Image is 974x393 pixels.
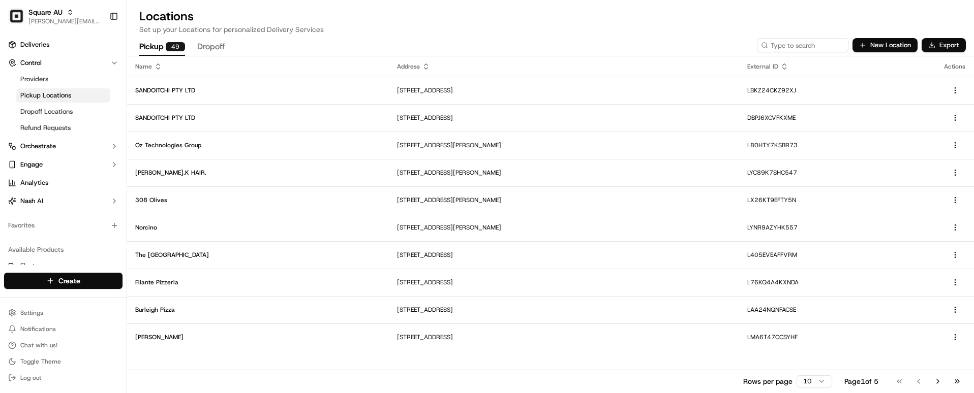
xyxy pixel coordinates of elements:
[8,261,118,271] a: Fleet
[135,141,381,149] p: Oz Technologies Group
[397,251,731,259] p: [STREET_ADDRESS]
[397,62,731,71] div: Address
[747,306,928,314] p: LAA24NQNFACSE
[747,196,928,204] p: LX26KT9EFTY5N
[4,217,123,234] div: Favorites
[135,333,381,341] p: [PERSON_NAME]
[16,121,110,135] a: Refund Requests
[135,86,381,94] p: SANDOITCHI PTY LTD
[4,138,123,154] button: Orchestrate
[4,37,123,53] a: Deliveries
[397,306,731,314] p: [STREET_ADDRESS]
[20,75,48,84] span: Providers
[20,142,56,151] span: Orchestrate
[135,251,381,259] p: The [GEOGRAPHIC_DATA]
[4,193,123,209] button: Nash AI
[4,175,123,191] a: Analytics
[20,160,43,169] span: Engage
[20,325,56,333] span: Notifications
[922,38,966,52] button: Export
[4,322,123,336] button: Notifications
[16,72,110,86] a: Providers
[135,169,381,177] p: [PERSON_NAME].K HAIR.
[944,62,966,71] div: Actions
[20,196,43,206] span: Nash AI
[4,258,123,274] button: Fleet
[4,156,123,173] button: Engage
[747,141,928,149] p: L80HTY7KSBR73
[135,62,381,71] div: Name
[139,8,962,24] h2: Locations
[747,114,928,122] p: DBPJ6XCVFKXME
[16,105,110,119] a: Dropoff Locations
[135,196,381,204] p: 308 Olives
[16,88,110,103] a: Pickup Locations
[135,278,381,286] p: Filante Pizzeria
[139,39,185,56] button: Pickup
[747,169,928,177] p: LYC89K7SHC547
[28,17,101,25] button: [PERSON_NAME][EMAIL_ADDRESS][DOMAIN_NAME]
[853,38,918,52] button: New Location
[747,86,928,94] p: LBKZ24CKZ92XJ
[8,8,24,24] img: Square AU
[757,38,848,52] input: Type to search
[135,306,381,314] p: Burleigh Pizza
[397,86,731,94] p: [STREET_ADDRESS]
[20,341,57,349] span: Chat with us!
[397,114,731,122] p: [STREET_ADDRESS]
[166,42,185,51] div: 49
[397,333,731,341] p: [STREET_ADDRESS]
[747,62,928,71] div: External ID
[20,178,48,187] span: Analytics
[397,223,731,232] p: [STREET_ADDRESS][PERSON_NAME]
[747,333,928,341] p: LMA6T47CCSYHF
[743,376,793,386] p: Rows per page
[397,169,731,177] p: [STREET_ADDRESS][PERSON_NAME]
[4,371,123,385] button: Log out
[20,107,73,116] span: Dropoff Locations
[397,278,731,286] p: [STREET_ADDRESS]
[747,278,928,286] p: L76KQ4A4KXNDA
[397,196,731,204] p: [STREET_ADDRESS][PERSON_NAME]
[4,306,123,320] button: Settings
[4,273,123,289] button: Create
[135,114,381,122] p: SANDOITCHI PTY LTD
[197,39,225,56] button: Dropoff
[135,223,381,232] p: Norcino
[20,91,71,100] span: Pickup Locations
[20,40,49,49] span: Deliveries
[4,354,123,369] button: Toggle Theme
[20,309,43,317] span: Settings
[58,276,80,286] span: Create
[4,4,105,28] button: Square AUSquare AU[PERSON_NAME][EMAIL_ADDRESS][DOMAIN_NAME]
[20,58,42,68] span: Control
[844,376,878,386] div: Page 1 of 5
[20,374,41,382] span: Log out
[397,141,731,149] p: [STREET_ADDRESS][PERSON_NAME]
[747,251,928,259] p: L405EVEAFFVRM
[4,338,123,352] button: Chat with us!
[20,123,71,133] span: Refund Requests
[4,242,123,258] div: Available Products
[28,7,63,17] button: Square AU
[20,261,35,271] span: Fleet
[4,55,123,71] button: Control
[139,24,962,35] p: Set up your Locations for personalized Delivery Services
[20,357,61,366] span: Toggle Theme
[747,223,928,232] p: LYNR9AZYHK557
